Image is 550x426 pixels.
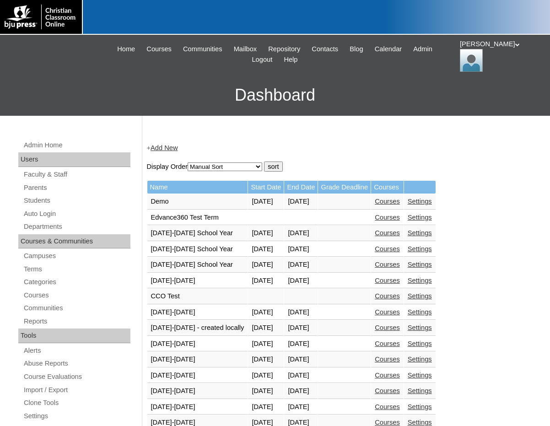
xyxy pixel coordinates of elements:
[229,44,262,54] a: Mailbox
[284,242,318,257] td: [DATE]
[248,181,284,194] td: Start Date
[408,356,432,363] a: Settings
[408,403,432,410] a: Settings
[147,162,541,172] form: Display Order
[248,320,284,336] td: [DATE]
[248,194,284,210] td: [DATE]
[312,44,338,54] span: Contacts
[147,242,248,257] td: [DATE]-[DATE] School Year
[284,257,318,273] td: [DATE]
[375,44,402,54] span: Calendar
[23,316,130,327] a: Reports
[408,245,432,253] a: Settings
[147,143,541,153] div: +
[350,44,363,54] span: Blog
[408,419,432,426] a: Settings
[375,372,400,379] a: Courses
[375,277,400,284] a: Courses
[370,44,406,54] a: Calendar
[113,44,140,54] a: Home
[23,264,130,275] a: Terms
[142,44,176,54] a: Courses
[117,44,135,54] span: Home
[23,397,130,409] a: Clone Tools
[23,302,130,314] a: Communities
[408,372,432,379] a: Settings
[248,368,284,383] td: [DATE]
[248,226,284,241] td: [DATE]
[248,257,284,273] td: [DATE]
[147,305,248,320] td: [DATE]-[DATE]
[18,234,130,249] div: Courses & Communities
[147,210,248,226] td: Edvance360 Test Term
[23,195,130,206] a: Students
[183,44,222,54] span: Communities
[252,54,272,65] span: Logout
[408,198,432,205] a: Settings
[248,242,284,257] td: [DATE]
[408,340,432,347] a: Settings
[23,140,130,151] a: Admin Home
[23,250,130,262] a: Campuses
[375,419,400,426] a: Courses
[268,44,300,54] span: Repository
[408,308,432,316] a: Settings
[147,257,248,273] td: [DATE]-[DATE] School Year
[279,54,302,65] a: Help
[460,49,483,72] img: Melanie Sevilla
[408,387,432,394] a: Settings
[248,305,284,320] td: [DATE]
[375,198,400,205] a: Courses
[408,229,432,237] a: Settings
[178,44,227,54] a: Communities
[147,320,248,336] td: [DATE]-[DATE] - created locally
[375,308,400,316] a: Courses
[147,399,248,415] td: [DATE]-[DATE]
[147,368,248,383] td: [DATE]-[DATE]
[409,44,437,54] a: Admin
[147,273,248,289] td: [DATE]-[DATE]
[408,324,432,331] a: Settings
[375,245,400,253] a: Courses
[408,261,432,268] a: Settings
[146,44,172,54] span: Courses
[284,226,318,241] td: [DATE]
[23,345,130,356] a: Alerts
[375,324,400,331] a: Courses
[375,261,400,268] a: Courses
[23,290,130,301] a: Courses
[234,44,257,54] span: Mailbox
[284,336,318,352] td: [DATE]
[318,181,371,194] td: Grade Deadline
[408,214,432,221] a: Settings
[147,194,248,210] td: Demo
[23,208,130,220] a: Auto Login
[408,277,432,284] a: Settings
[147,226,248,241] td: [DATE]-[DATE] School Year
[248,273,284,289] td: [DATE]
[18,152,130,167] div: Users
[460,39,541,72] div: [PERSON_NAME]
[5,5,77,29] img: logo-white.png
[18,329,130,343] div: Tools
[147,336,248,352] td: [DATE]-[DATE]
[5,75,545,116] h3: Dashboard
[248,383,284,399] td: [DATE]
[284,305,318,320] td: [DATE]
[23,276,130,288] a: Categories
[375,403,400,410] a: Courses
[147,181,248,194] td: Name
[247,54,277,65] a: Logout
[147,352,248,367] td: [DATE]-[DATE]
[23,384,130,396] a: Import / Export
[284,181,318,194] td: End Date
[371,181,404,194] td: Courses
[284,368,318,383] td: [DATE]
[345,44,367,54] a: Blog
[23,371,130,383] a: Course Evaluations
[375,214,400,221] a: Courses
[375,356,400,363] a: Courses
[23,358,130,369] a: Abuse Reports
[375,292,400,300] a: Courses
[248,399,284,415] td: [DATE]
